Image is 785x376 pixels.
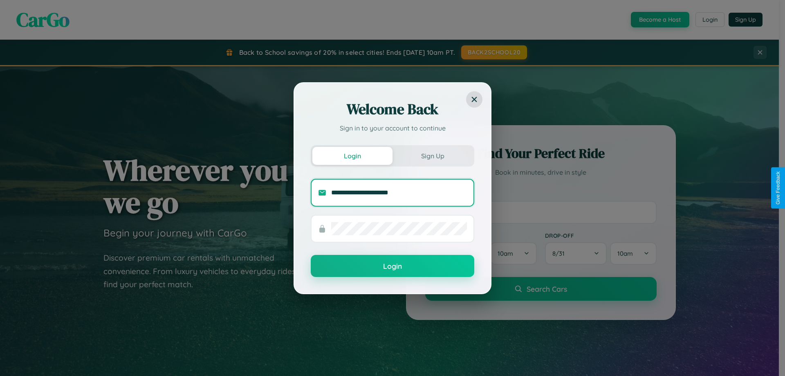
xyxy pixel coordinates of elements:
[775,171,781,205] div: Give Feedback
[312,147,392,165] button: Login
[392,147,473,165] button: Sign Up
[311,99,474,119] h2: Welcome Back
[311,255,474,277] button: Login
[311,123,474,133] p: Sign in to your account to continue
